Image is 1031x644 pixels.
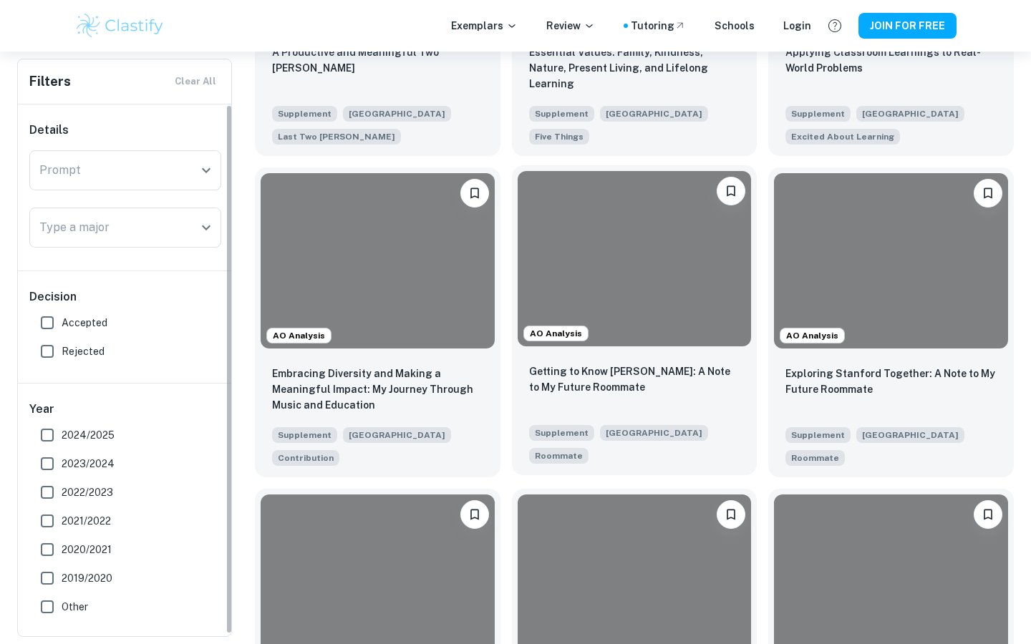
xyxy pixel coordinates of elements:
a: AO AnalysisPlease log in to bookmark exemplarsExploring Stanford Together: A Note to My Future Ro... [768,167,1014,477]
span: Other [62,599,88,615]
span: [GEOGRAPHIC_DATA] [856,427,964,443]
span: 2019/2020 [62,570,112,586]
img: Clastify logo [74,11,165,40]
span: AO Analysis [780,329,844,342]
button: Please log in to bookmark exemplars [460,179,489,208]
h6: Filters [29,72,71,92]
span: The Stanford community is deeply curious and driven to learn in and out of the classroom. Reflect... [785,127,900,145]
span: [GEOGRAPHIC_DATA] [856,106,964,122]
span: [GEOGRAPHIC_DATA] [600,425,708,441]
span: AO Analysis [524,327,588,340]
a: Schools [715,18,755,34]
button: Please log in to bookmark exemplars [717,500,745,529]
p: Embracing Diversity and Making a Meaningful Impact: My Journey Through Music and Education [272,366,483,413]
span: 2022/2023 [62,484,113,500]
span: 2024/2025 [62,427,115,443]
span: Last Two [PERSON_NAME] [278,130,395,143]
p: A Productive and Meaningful Two Summers [272,44,483,76]
span: Excited About Learning [791,130,894,143]
p: Getting to Know Roshni: A Note to My Future Roommate [529,364,740,395]
span: Contribution [278,452,334,464]
span: Roommate [535,449,583,462]
p: Review [546,18,595,34]
p: Essential Values: Family, Kindness, Nature, Present Living, and Lifelong Learning [529,44,740,92]
button: Please log in to bookmark exemplars [717,177,745,205]
span: Accepted [62,315,107,331]
h6: Year [29,401,221,418]
button: Help and Feedback [823,14,847,38]
span: [GEOGRAPHIC_DATA] [343,106,451,122]
button: Please log in to bookmark exemplars [974,500,1002,529]
a: AO AnalysisPlease log in to bookmark exemplarsEmbracing Diversity and Making a Meaningful Impact:... [255,167,500,477]
p: Exploring Stanford Together: A Note to My Future Roommate [785,366,997,397]
h6: Decision [29,288,221,306]
span: Roommate [791,452,839,464]
span: Rejected [62,343,105,359]
span: AO Analysis [267,329,331,342]
span: [GEOGRAPHIC_DATA] [343,427,451,443]
span: How did you spend your last two summers? [272,127,401,145]
h6: Details [29,122,221,139]
span: Five Things [535,130,584,143]
p: Applying Classroom Learnings to Real-World Problems [785,44,997,76]
span: [GEOGRAPHIC_DATA] [600,106,708,122]
span: Supplement [272,106,337,122]
button: JOIN FOR FREE [858,13,957,39]
a: Login [783,18,811,34]
span: Virtually all of Stanford's undergraduates live on campus. Write a note to your future roommate t... [785,449,845,466]
span: Please describe what aspects of your life experiences, interests and character would help you mak... [272,449,339,466]
p: Exemplars [451,18,518,34]
span: List five things that are important to you. [529,127,589,145]
a: AO AnalysisPlease log in to bookmark exemplarsGetting to Know Roshni: A Note to My Future Roommat... [512,167,757,477]
span: Virtually all of Stanford's undergraduates live on campus. Write a note to your future roommate t... [529,447,589,464]
button: Please log in to bookmark exemplars [460,500,489,529]
button: Open [196,218,216,238]
span: Supplement [529,106,594,122]
span: Supplement [785,427,851,443]
button: Open [196,160,216,180]
a: Tutoring [631,18,686,34]
span: Supplement [785,106,851,122]
span: Supplement [529,425,594,441]
span: Supplement [272,427,337,443]
span: 2021/2022 [62,513,111,529]
button: Please log in to bookmark exemplars [974,179,1002,208]
span: 2023/2024 [62,456,115,472]
span: 2020/2021 [62,542,112,557]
